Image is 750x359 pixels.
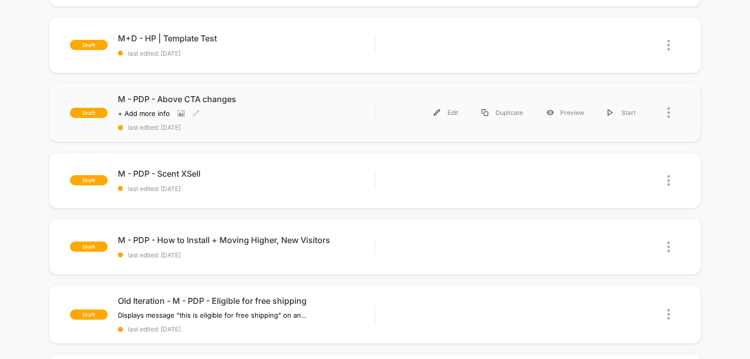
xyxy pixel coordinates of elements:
[422,101,470,124] div: Edit
[70,242,108,252] span: draft
[118,251,375,259] span: last edited: [DATE]
[667,309,670,320] img: close
[118,185,375,193] span: last edited: [DATE]
[608,109,613,116] img: menu
[118,169,375,179] span: M - PDP - Scent XSell
[118,33,375,43] span: M+D - HP | Template Test
[596,101,647,124] div: Start
[434,109,440,116] img: menu
[70,309,108,320] span: draft
[667,40,670,51] img: close
[482,109,488,116] img: menu
[118,50,375,57] span: last edited: [DATE]
[667,175,670,186] img: close
[667,107,670,118] img: close
[118,235,375,245] span: M - PDP - How to Install + Moving Higher, New Visitors
[70,108,108,118] span: draft
[470,101,535,124] div: Duplicate
[535,101,596,124] div: Preview
[118,325,375,333] span: last edited: [DATE]
[118,124,375,131] span: last edited: [DATE]
[118,94,375,104] span: M - PDP - Above CTA changes
[118,311,307,319] span: Displays message "this is eligible for free shipping" on any product page over $99 (in the [GEOGR...
[118,296,375,306] span: Old Iteration - M - PDP - Eligible for free shipping
[667,242,670,252] img: close
[70,175,108,185] span: draft
[70,40,108,50] span: draft
[118,109,170,117] span: + Add more info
